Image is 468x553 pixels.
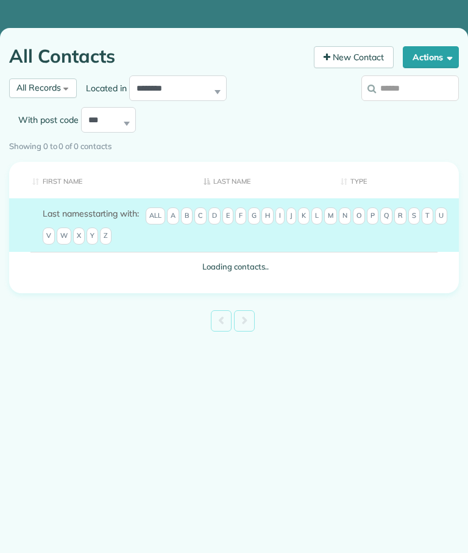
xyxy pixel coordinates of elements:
a: New Contact [314,46,394,68]
div: Showing 0 to 0 of 0 contacts [9,136,459,153]
span: L [311,207,322,224]
span: K [298,207,310,224]
th: Type: activate to sort column ascending [331,162,459,199]
span: W [57,228,71,245]
span: S [408,207,420,224]
span: O [353,207,365,224]
span: F [235,207,246,224]
span: Z [100,228,112,245]
span: E [222,207,233,224]
span: Q [380,207,392,224]
td: Loading contacts.. [9,252,459,282]
span: H [261,207,274,224]
label: Located in [77,82,129,94]
span: I [275,207,285,224]
span: X [73,228,85,245]
span: D [208,207,221,224]
span: C [194,207,207,224]
span: M [324,207,337,224]
span: U [435,207,447,224]
button: Actions [403,46,459,68]
span: All Records [16,82,61,93]
span: B [181,207,193,224]
span: P [367,207,378,224]
span: J [286,207,296,224]
span: V [43,228,55,245]
th: Last Name: activate to sort column descending [194,162,331,199]
span: Y [87,228,98,245]
label: starting with: [43,207,139,220]
label: With post code [9,114,81,126]
span: All [146,207,165,224]
span: G [248,207,260,224]
span: T [422,207,433,224]
span: R [394,207,406,224]
h1: All Contacts [9,46,305,66]
span: Last names [43,208,88,219]
span: N [339,207,351,224]
span: A [167,207,179,224]
th: First Name: activate to sort column ascending [9,162,194,199]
